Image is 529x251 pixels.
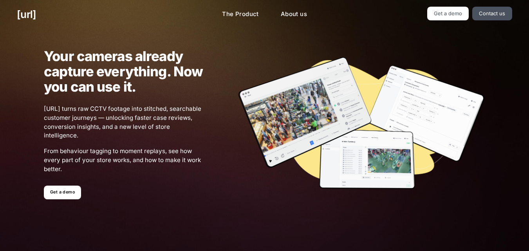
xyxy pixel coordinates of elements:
[44,147,203,173] span: From behaviour tagging to moment replays, see how every part of your store works, and how to make...
[274,7,313,22] a: About us
[427,7,469,20] a: Get a demo
[44,49,203,94] h1: Your cameras already capture everything. Now you can use it.
[17,7,36,22] a: [URL]
[44,105,203,140] span: [URL] turns raw CCTV footage into stitched, searchable customer journeys — unlocking faster case ...
[44,186,81,199] a: Get a demo
[472,7,512,20] a: Contact us
[216,7,265,22] a: The Product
